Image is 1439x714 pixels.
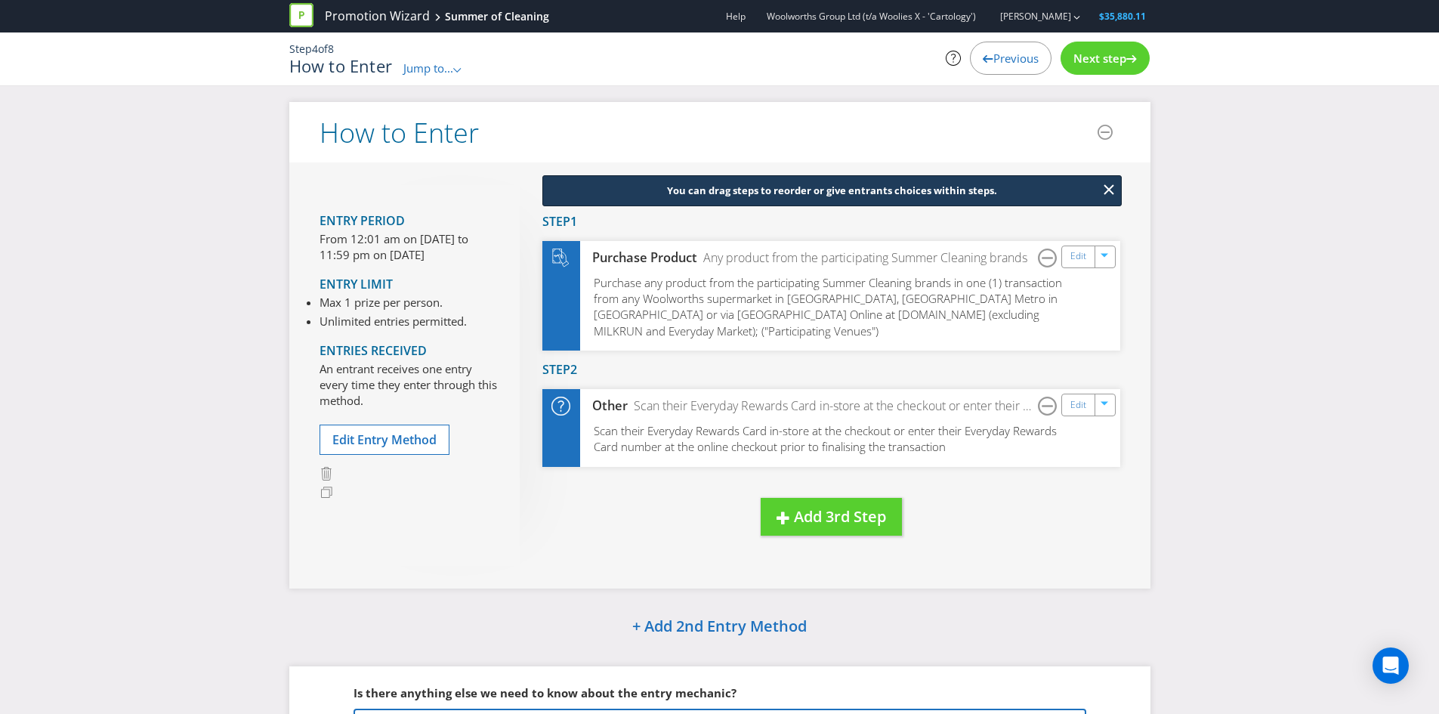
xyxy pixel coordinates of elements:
a: Edit [1070,248,1086,265]
span: You can drag steps to reorder or give entrants choices within steps. [667,184,997,197]
div: Open Intercom Messenger [1373,648,1409,684]
p: An entrant receives one entry every time they enter through this method. [320,361,497,410]
button: Add 3rd Step [761,498,902,536]
h4: Entries Received [320,345,497,358]
li: Unlimited entries permitted. [320,314,467,329]
button: + Add 2nd Entry Method [594,611,845,644]
span: of [318,42,328,56]
span: Add 3rd Step [794,506,886,527]
span: Step [289,42,312,56]
span: Step [542,213,570,230]
h2: How to Enter [320,118,479,148]
span: 1 [570,213,577,230]
span: Entry Period [320,212,405,229]
div: Scan their Everyday Rewards Card in-store at the checkout or enter their Everyday Rewards Card nu... [628,397,1038,415]
h1: How to Enter [289,57,393,75]
div: Other [580,397,628,415]
div: Any product from the participating Summer Cleaning brands [697,249,1027,267]
span: 4 [312,42,318,56]
span: 8 [328,42,334,56]
div: Purchase Product [580,249,698,267]
span: + Add 2nd Entry Method [632,616,807,636]
span: $35,880.11 [1099,10,1146,23]
a: Edit [1070,397,1086,414]
span: Step [542,361,570,378]
span: Purchase any product from the participating Summer Cleaning brands in one (1) transaction from an... [594,275,1062,338]
span: Next step [1073,51,1126,66]
span: 2 [570,361,577,378]
p: From 12:01 am on [DATE] to 11:59 pm on [DATE] [320,231,497,264]
li: Max 1 prize per person. [320,295,467,311]
div: Summer of Cleaning [445,9,549,24]
button: Edit Entry Method [320,425,449,456]
a: Promotion Wizard [325,8,430,25]
span: Jump to... [403,60,453,76]
a: Help [726,10,746,23]
span: Entry Limit [320,276,393,292]
span: Woolworths Group Ltd (t/a Woolies X - 'Cartology') [767,10,976,23]
span: Scan their Everyday Rewards Card in-store at the checkout or enter their Everyday Rewards Card nu... [594,423,1057,454]
span: Edit Entry Method [332,431,437,448]
span: Is there anything else we need to know about the entry mechanic? [354,685,736,700]
span: Previous [993,51,1039,66]
a: [PERSON_NAME] [985,10,1071,23]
